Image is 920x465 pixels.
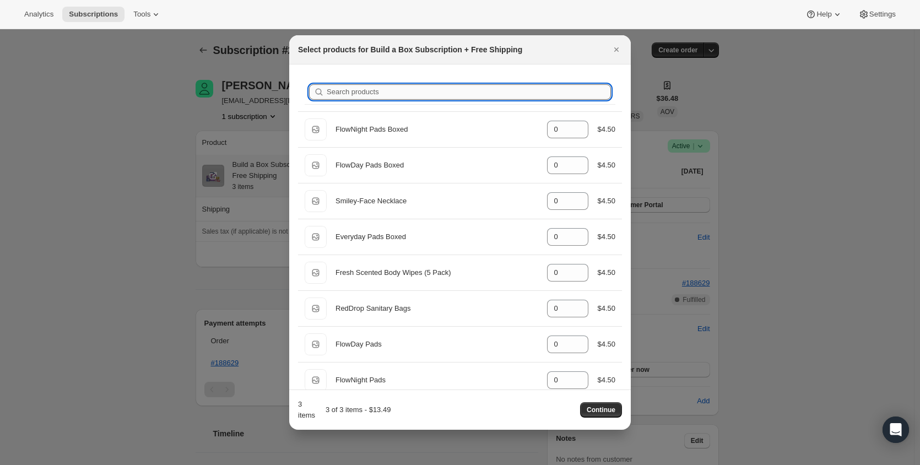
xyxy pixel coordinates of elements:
div: $4.50 [597,231,615,242]
div: $4.50 [597,267,615,278]
button: Settings [852,7,902,22]
button: Help [799,7,849,22]
div: FlowDay Pads Boxed [335,160,538,171]
button: Analytics [18,7,60,22]
button: Subscriptions [62,7,125,22]
div: Smiley-Face Necklace [335,196,538,207]
span: Settings [869,10,896,19]
div: $4.50 [597,303,615,314]
div: FlowNight Pads Boxed [335,124,538,135]
span: Continue [587,405,615,414]
h2: Select products for Build a Box Subscription + Free Shipping [298,44,522,55]
div: Fresh Scented Body Wipes (5 Pack) [335,267,538,278]
div: $4.50 [597,160,615,171]
span: Tools [133,10,150,19]
div: $4.50 [597,375,615,386]
input: Search products [327,84,611,100]
button: Tools [127,7,168,22]
span: Analytics [24,10,53,19]
button: Continue [580,402,622,418]
span: Subscriptions [69,10,118,19]
button: Close [609,42,624,57]
div: FlowDay Pads [335,339,538,350]
div: RedDrop Sanitary Bags [335,303,538,314]
span: Help [816,10,831,19]
div: $4.50 [597,196,615,207]
div: Everyday Pads Boxed [335,231,538,242]
div: FlowNight Pads [335,375,538,386]
div: $4.50 [597,339,615,350]
div: 3 items [298,399,316,421]
div: Open Intercom Messenger [883,417,909,443]
div: $4.50 [597,124,615,135]
div: 3 of 3 items - $13.49 [320,404,391,415]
